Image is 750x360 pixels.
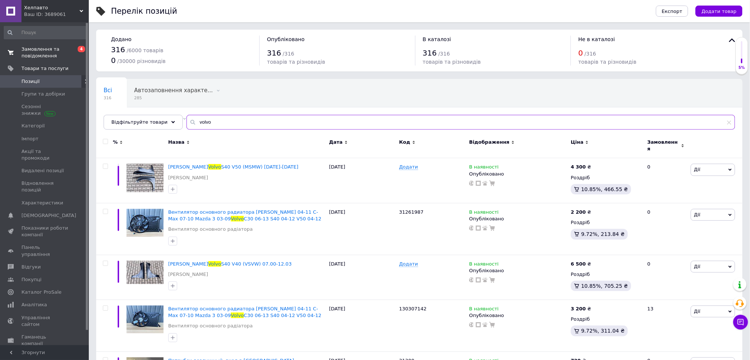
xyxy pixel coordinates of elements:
input: Пошук по назві позиції, артикулу і пошуковим запитам [186,115,735,130]
span: Каталог ProSale [21,289,61,296]
div: [DATE] [327,255,397,300]
span: Хелпавто [24,4,80,11]
span: % [113,139,118,146]
div: Опубліковано [469,267,567,274]
span: Характеристики [21,200,63,206]
button: Чат з покупцем [733,315,748,330]
span: C30 06-13 S40 04-12 V50 04-12 [244,216,322,221]
b: 3 200 [571,306,586,311]
span: Автозаповнення характе... [134,87,213,94]
span: товарів та різновидів [423,59,481,65]
span: Сезонні знижки [21,103,68,117]
span: Відфільтруйте товари [111,119,168,125]
div: Роздріб [571,174,641,181]
div: 5% [736,65,748,70]
span: Дата [329,139,343,146]
span: 31261987 [399,209,424,215]
span: / 30000 різновидів [117,58,166,64]
a: Вентилятор основного радіатора [168,323,253,329]
span: Позиції [21,78,40,85]
div: Опубліковано [469,216,567,222]
span: Гаманець компанії [21,334,68,347]
a: [PERSON_NAME] [168,174,208,181]
input: Пошук [4,26,87,39]
div: ₴ [571,209,591,216]
span: Volvo [208,261,221,267]
span: Акції та промокоди [21,148,68,161]
a: [PERSON_NAME]VolvoS40 V50 (MSMW) [DATE]-[DATE] [168,164,299,170]
span: Відгуки [21,264,41,270]
img: Крило Крила Volvo S40 V40 (VSVW) 07.00-12.03 [127,261,164,284]
span: S40 V50 (MSMW) [DATE]-[DATE] [221,164,299,170]
div: 0 [643,255,689,300]
button: Додати товар [696,6,743,17]
span: Групи та добірки [21,91,65,97]
span: 285 [134,95,213,101]
span: Дії [694,212,700,217]
span: Volvo [231,313,244,318]
span: [PERSON_NAME] [168,261,208,267]
span: Не в каталозі [578,36,615,42]
span: Вентилятор основного радиатора [PERSON_NAME] 04-11 C-Max 07-10 Mazda 3 03-09 [168,209,318,221]
div: Перелік позицій [111,7,177,15]
span: 4 [78,46,85,52]
a: Вентилятор основного радиатора [PERSON_NAME] 04-11 C-Max 07-10 Mazda 3 03-09VolvoC30 06-13 S40 04... [168,306,322,318]
span: В наявності [469,209,499,217]
div: ₴ [571,261,591,267]
span: Показники роботи компанії [21,225,68,238]
span: 0 [111,56,116,65]
span: / 316 [585,51,596,57]
span: товарів та різновидів [267,59,325,65]
span: S40 V40 (VSVW) 07.00-12.03 [221,261,292,267]
img: Крило Крила Volvo S40 V50 (MSMW) 10.03-05.12 [127,164,164,192]
span: Панель управління [21,244,68,257]
span: Вентилятор основного радиатора [PERSON_NAME] 04-11 C-Max 07-10 Mazda 3 03-09 [168,306,318,318]
div: [DATE] [327,203,397,255]
span: Додати [399,261,418,267]
div: Роздріб [571,316,641,323]
span: 316 [104,95,112,101]
div: Автозаповнення характеристик [127,79,228,107]
a: Вентилятор основного радиатора [PERSON_NAME] 04-11 C-Max 07-10 Mazda 3 03-09VolvoC30 06-13 S40 04... [168,209,322,221]
span: Дії [694,264,700,269]
span: Категорії [21,123,45,129]
span: Товари та послуги [21,65,68,72]
b: 4 300 [571,164,586,170]
span: Відновлення позицій [21,180,68,193]
span: Покупці [21,276,41,283]
span: Видалені позиції [21,167,64,174]
span: Додати товар [702,9,737,14]
b: 6 500 [571,261,586,267]
div: ₴ [571,306,591,312]
span: В наявності [469,306,499,314]
div: 13 [643,300,689,352]
div: [DATE] [327,158,397,203]
button: Експорт [656,6,689,17]
span: Відображення [469,139,509,146]
a: [PERSON_NAME] [168,271,208,278]
span: Експорт [662,9,683,14]
div: Ваш ID: 3689061 [24,11,89,18]
span: [DEMOGRAPHIC_DATA] [21,212,76,219]
span: В наявності [469,261,499,269]
span: 316 [423,49,437,57]
img: Вентилятор основного радиатора Ford Focus 04-11 C-Max 07-10 Mazda 3 03-09 Volvo C30 06-13 S40 04-... [127,306,164,333]
span: 316 [111,45,125,54]
span: Додано [111,36,131,42]
span: 9.72%, 311.04 ₴ [581,328,625,334]
span: Всі [104,87,112,94]
span: Замовлення [648,139,679,152]
span: 9.72%, 213.84 ₴ [581,231,625,237]
span: 130307142 [399,306,427,311]
b: 2 200 [571,209,586,215]
span: C30 06-13 S40 04-12 V50 04-12 [244,313,322,318]
span: 10.85%, 466.55 ₴ [581,186,628,192]
span: Код [399,139,410,146]
span: Дії [694,167,700,172]
a: Вентилятор основного радіатора [168,226,253,233]
span: 0 [578,49,583,57]
div: Опубліковано [469,312,567,319]
span: В наявності [469,164,499,172]
span: Опубліковано [267,36,305,42]
span: Дії [694,309,700,314]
